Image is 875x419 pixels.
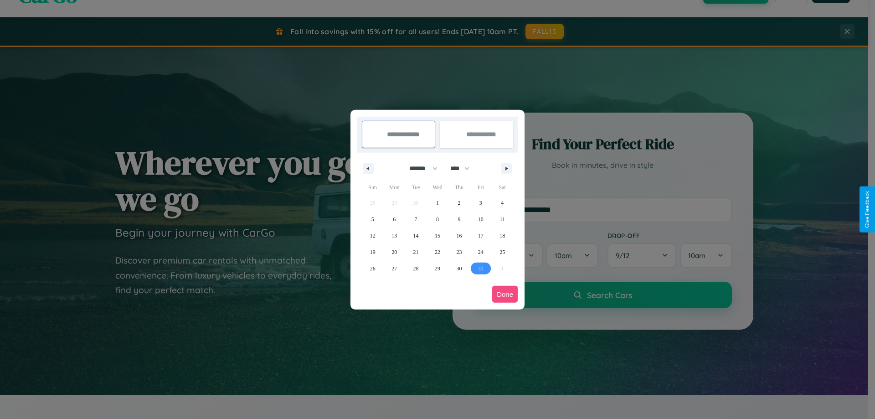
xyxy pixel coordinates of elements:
button: 28 [405,260,427,277]
span: 4 [501,195,504,211]
span: Tue [405,180,427,195]
span: 21 [413,244,419,260]
span: Mon [383,180,405,195]
button: 1 [427,195,448,211]
span: 3 [479,195,482,211]
span: 20 [391,244,397,260]
button: 26 [362,260,383,277]
span: 19 [370,244,376,260]
button: 7 [405,211,427,228]
button: 14 [405,228,427,244]
button: 18 [492,228,513,244]
button: 19 [362,244,383,260]
div: Give Feedback [864,191,870,228]
span: 1 [436,195,439,211]
button: 20 [383,244,405,260]
button: 21 [405,244,427,260]
button: 4 [492,195,513,211]
button: 27 [383,260,405,277]
span: 2 [458,195,460,211]
button: 8 [427,211,448,228]
button: 17 [470,228,491,244]
span: 31 [478,260,484,277]
button: 31 [470,260,491,277]
span: 8 [436,211,439,228]
span: 13 [391,228,397,244]
button: 5 [362,211,383,228]
span: Wed [427,180,448,195]
button: 11 [492,211,513,228]
span: 27 [391,260,397,277]
span: 7 [415,211,417,228]
span: 18 [499,228,505,244]
button: 3 [470,195,491,211]
span: 11 [499,211,505,228]
span: Sat [492,180,513,195]
span: 28 [413,260,419,277]
button: 13 [383,228,405,244]
span: Fri [470,180,491,195]
button: 12 [362,228,383,244]
button: 2 [448,195,470,211]
span: 15 [435,228,440,244]
button: Done [492,286,518,303]
button: 23 [448,244,470,260]
button: 6 [383,211,405,228]
button: 10 [470,211,491,228]
span: 23 [456,244,462,260]
button: 30 [448,260,470,277]
span: Sun [362,180,383,195]
button: 22 [427,244,448,260]
button: 29 [427,260,448,277]
span: 17 [478,228,484,244]
span: 10 [478,211,484,228]
span: 12 [370,228,376,244]
span: 26 [370,260,376,277]
span: Thu [448,180,470,195]
span: 29 [435,260,440,277]
span: 30 [456,260,462,277]
span: 5 [371,211,374,228]
span: 14 [413,228,419,244]
button: 24 [470,244,491,260]
button: 15 [427,228,448,244]
button: 25 [492,244,513,260]
span: 22 [435,244,440,260]
span: 25 [499,244,505,260]
button: 9 [448,211,470,228]
span: 9 [458,211,460,228]
span: 16 [456,228,462,244]
span: 6 [393,211,396,228]
button: 16 [448,228,470,244]
span: 24 [478,244,484,260]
